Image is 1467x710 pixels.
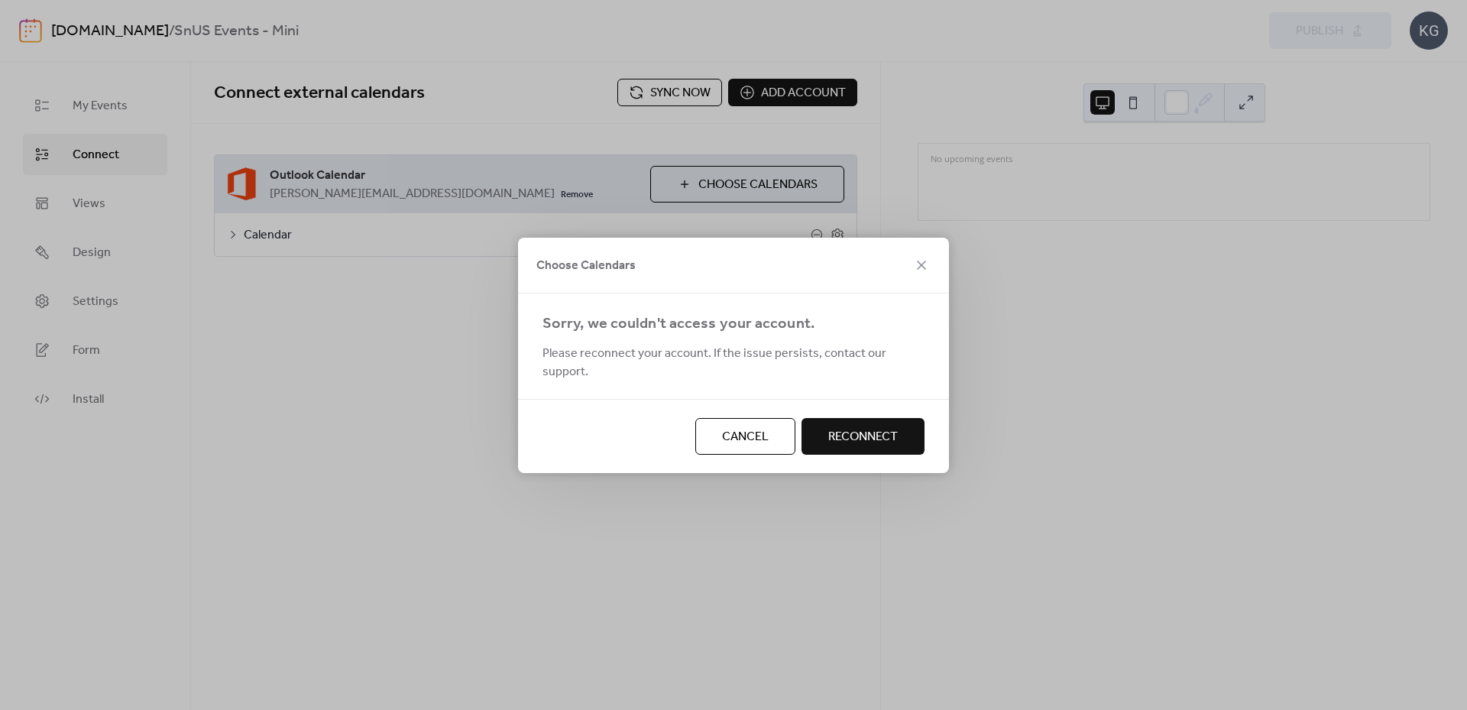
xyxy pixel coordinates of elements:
[802,418,925,455] button: Reconnect
[722,428,769,446] span: Cancel
[542,312,921,336] div: Sorry, we couldn't access your account.
[695,418,795,455] button: Cancel
[536,257,636,275] span: Choose Calendars
[542,345,925,381] span: Please reconnect your account. If the issue persists, contact our support.
[828,428,898,446] span: Reconnect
